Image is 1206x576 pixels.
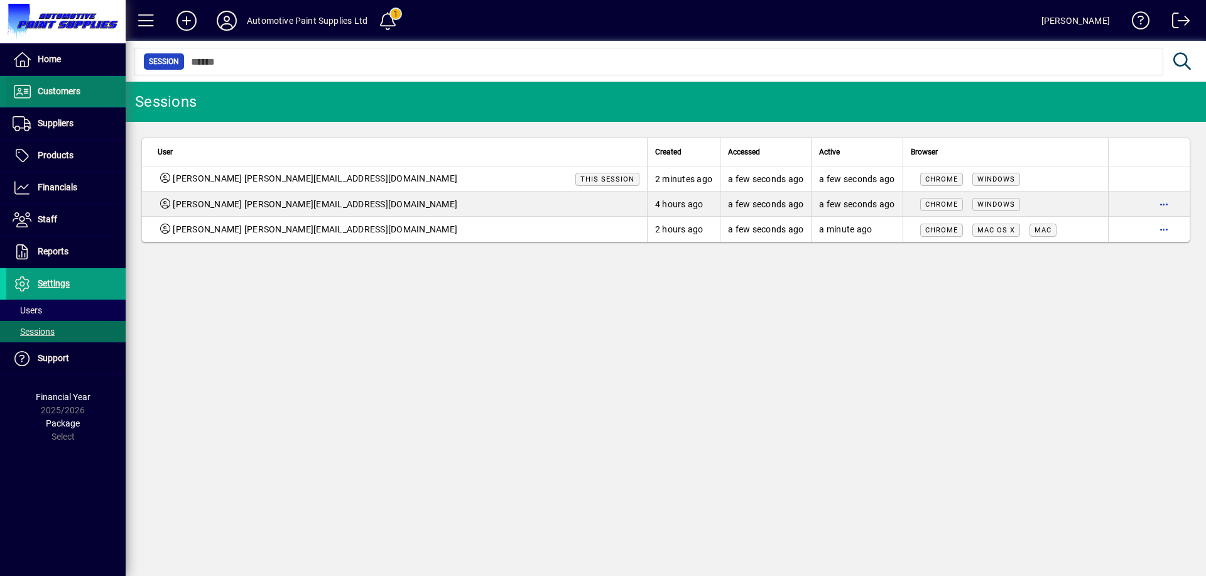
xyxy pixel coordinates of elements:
[1035,226,1051,234] span: Mac
[38,278,70,288] span: Settings
[1163,3,1190,43] a: Logout
[580,175,634,183] span: This session
[38,214,57,224] span: Staff
[173,198,457,210] span: [PERSON_NAME] [PERSON_NAME][EMAIL_ADDRESS][DOMAIN_NAME]
[38,118,73,128] span: Suppliers
[720,217,811,242] td: a few seconds ago
[6,300,126,321] a: Users
[6,172,126,204] a: Financials
[925,226,958,234] span: Chrome
[38,54,61,64] span: Home
[38,86,80,96] span: Customers
[6,204,126,236] a: Staff
[977,226,1015,234] span: Mac OS X
[1154,219,1174,239] button: More options
[647,217,720,242] td: 2 hours ago
[13,327,55,337] span: Sessions
[6,44,126,75] a: Home
[647,166,720,192] td: 2 minutes ago
[158,145,173,159] span: User
[6,236,126,268] a: Reports
[977,200,1015,209] span: Windows
[647,192,720,217] td: 4 hours ago
[655,145,682,159] span: Created
[38,246,68,256] span: Reports
[135,92,197,112] div: Sessions
[925,175,958,183] span: Chrome
[207,9,247,32] button: Profile
[166,9,207,32] button: Add
[1122,3,1150,43] a: Knowledge Base
[911,145,938,159] span: Browser
[36,392,90,402] span: Financial Year
[925,200,958,209] span: Chrome
[38,353,69,363] span: Support
[811,192,902,217] td: a few seconds ago
[728,145,760,159] span: Accessed
[911,197,1100,210] div: Mozilla/5.0 (Windows NT 10.0; Win64; x64) AppleWebKit/537.36 (KHTML, like Gecko) Chrome/141.0.0.0...
[46,418,80,428] span: Package
[911,172,1100,185] div: Mozilla/5.0 (Windows NT 10.0; Win64; x64) AppleWebKit/537.36 (KHTML, like Gecko) Chrome/141.0.0.0...
[6,76,126,107] a: Customers
[6,108,126,139] a: Suppliers
[173,223,457,236] span: [PERSON_NAME] [PERSON_NAME][EMAIL_ADDRESS][DOMAIN_NAME]
[6,140,126,171] a: Products
[720,192,811,217] td: a few seconds ago
[6,343,126,374] a: Support
[173,172,457,185] span: [PERSON_NAME] [PERSON_NAME][EMAIL_ADDRESS][DOMAIN_NAME]
[6,321,126,342] a: Sessions
[977,175,1015,183] span: Windows
[149,55,179,68] span: Session
[1041,11,1110,31] div: [PERSON_NAME]
[811,166,902,192] td: a few seconds ago
[811,217,902,242] td: a minute ago
[911,223,1100,236] div: Mozilla/5.0 (Macintosh; Intel Mac OS X 10_15_7) AppleWebKit/537.36 (KHTML, like Gecko) Chrome/141...
[13,305,42,315] span: Users
[38,182,77,192] span: Financials
[247,11,367,31] div: Automotive Paint Supplies Ltd
[819,145,840,159] span: Active
[1154,194,1174,214] button: More options
[720,166,811,192] td: a few seconds ago
[38,150,73,160] span: Products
